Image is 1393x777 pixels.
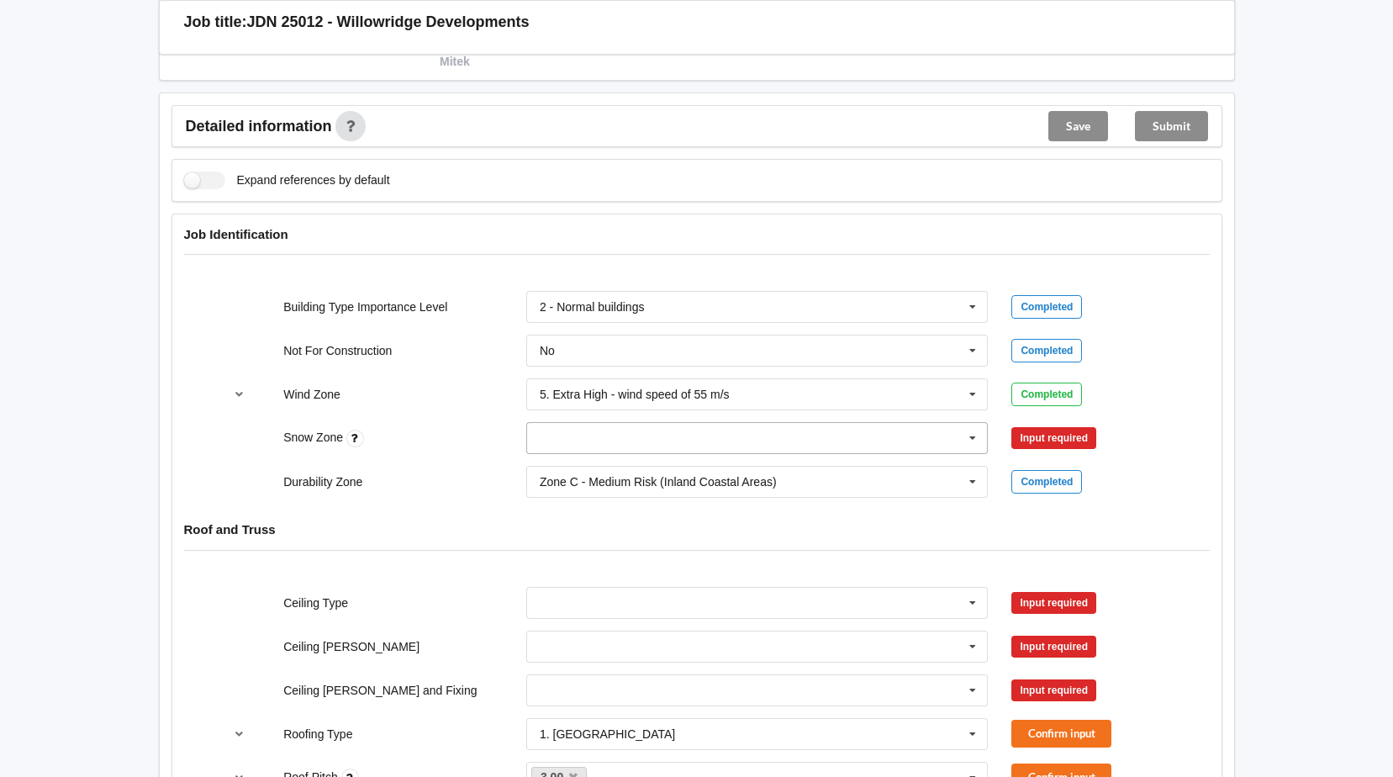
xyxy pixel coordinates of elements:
[184,13,247,32] h3: Job title:
[1011,636,1096,658] div: Input required
[283,475,362,489] label: Durability Zone
[247,13,530,32] h3: JDN 25012 - Willowridge Developments
[283,388,340,401] label: Wind Zone
[184,226,1210,242] h4: Job Identification
[1011,720,1111,748] button: Confirm input
[1011,383,1082,406] div: Completed
[540,728,675,740] div: 1. [GEOGRAPHIC_DATA]
[1011,679,1096,701] div: Input required
[540,388,730,400] div: 5. Extra High - wind speed of 55 m/s
[283,596,348,610] label: Ceiling Type
[540,476,777,488] div: Zone C - Medium Risk (Inland Coastal Areas)
[283,684,477,697] label: Ceiling [PERSON_NAME] and Fixing
[223,719,256,749] button: reference-toggle
[540,301,645,313] div: 2 - Normal buildings
[1011,592,1096,614] div: Input required
[223,379,256,410] button: reference-toggle
[184,521,1210,537] h4: Roof and Truss
[1011,427,1096,449] div: Input required
[540,345,555,357] div: No
[283,431,346,444] label: Snow Zone
[186,119,332,134] span: Detailed information
[184,172,390,189] label: Expand references by default
[283,640,419,653] label: Ceiling [PERSON_NAME]
[1011,339,1082,362] div: Completed
[1011,470,1082,494] div: Completed
[1011,295,1082,319] div: Completed
[283,727,352,741] label: Roofing Type
[283,300,447,314] label: Building Type Importance Level
[283,344,392,357] label: Not For Construction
